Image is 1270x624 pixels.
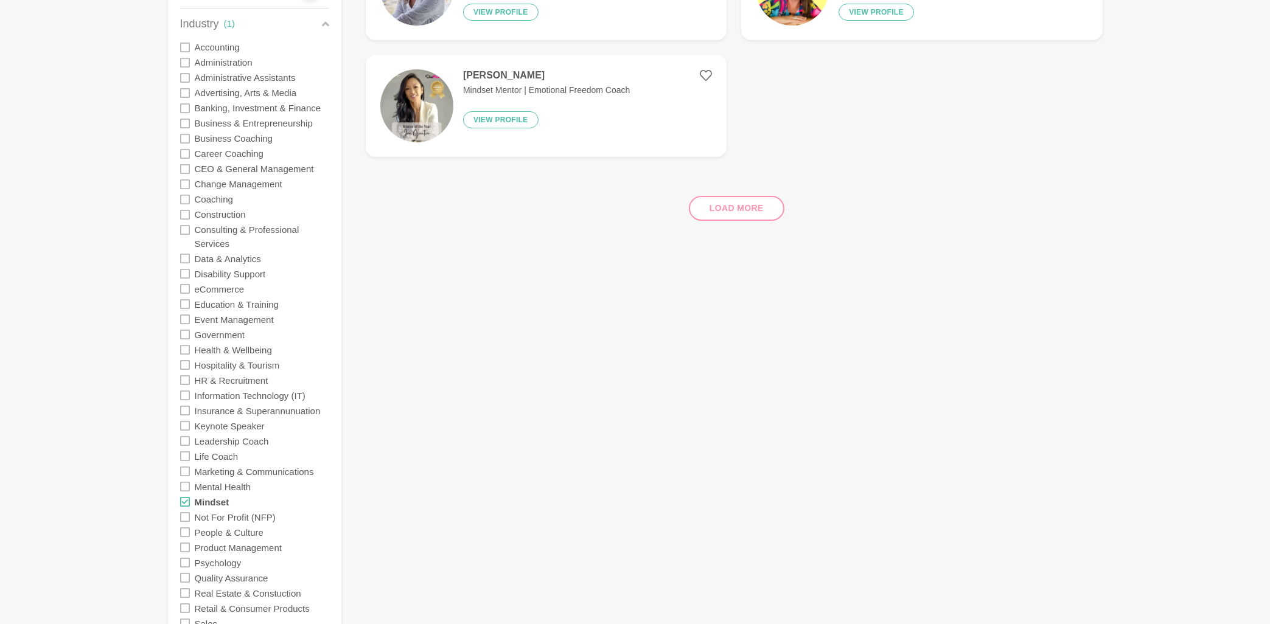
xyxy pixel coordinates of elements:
[366,55,727,157] a: [PERSON_NAME]Mindset Mentor | Emotional Freedom CoachView profile
[195,418,265,433] label: Keynote Speaker
[195,570,268,585] label: Quality Assurance
[195,433,269,448] label: Leadership Coach
[195,40,240,55] label: Accounting
[195,207,246,222] label: Construction
[195,55,253,70] label: Administration
[195,448,239,463] label: Life Coach
[224,17,235,31] div: ( 1 )
[195,387,305,403] label: Information Technology (IT)
[380,69,453,142] img: 3b19fccfd86e6beef92d9dcf3effbe00fbff4d64-1080x1920.png
[195,296,279,311] label: Education & Training
[195,494,229,509] label: Mindset
[195,176,282,192] label: Change Management
[195,479,251,494] label: Mental Health
[195,146,263,161] label: Career Coaching
[463,69,630,81] h4: [PERSON_NAME]
[195,116,313,131] label: Business & Entrepreneurship
[195,70,296,85] label: Administrative Assistants
[195,555,242,570] label: Psychology
[195,85,297,100] label: Advertising, Arts & Media
[839,4,914,21] button: View profile
[195,192,233,207] label: Coaching
[180,16,219,32] p: Industry
[195,357,280,372] label: Hospitality & Tourism
[463,111,539,128] button: View profile
[195,509,276,524] label: Not For Profit (NFP)
[463,84,630,97] p: Mindset Mentor | Emotional Freedom Coach
[195,251,261,266] label: Data & Analytics
[195,161,314,176] label: CEO & General Management
[195,342,272,357] label: Health & Wellbeing
[195,100,321,116] label: Banking, Investment & Finance
[195,524,263,539] label: People & Culture
[195,600,310,615] label: Retail & Consumer Products
[195,327,245,342] label: Government
[195,463,314,479] label: Marketing & Communications
[195,372,268,387] label: HR & Recruitment
[195,266,266,281] label: Disability Support
[195,585,301,600] label: Real Estate & Constuction
[195,311,274,327] label: Event Management
[195,281,245,296] label: eCommerce
[195,131,273,146] label: Business Coaching
[463,4,539,21] button: View profile
[195,403,321,418] label: Insurance & Superannunuation
[195,222,329,251] label: Consulting & Professional Services
[195,539,282,555] label: Product Management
